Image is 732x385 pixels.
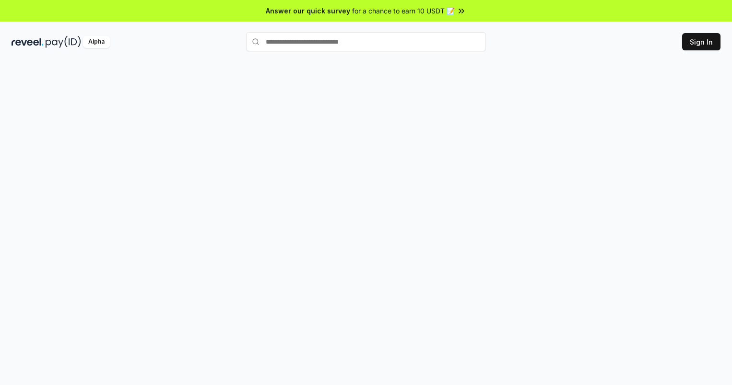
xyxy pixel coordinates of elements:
img: reveel_dark [12,36,44,48]
span: for a chance to earn 10 USDT 📝 [352,6,455,16]
img: pay_id [46,36,81,48]
button: Sign In [682,33,720,50]
div: Alpha [83,36,110,48]
span: Answer our quick survey [266,6,350,16]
